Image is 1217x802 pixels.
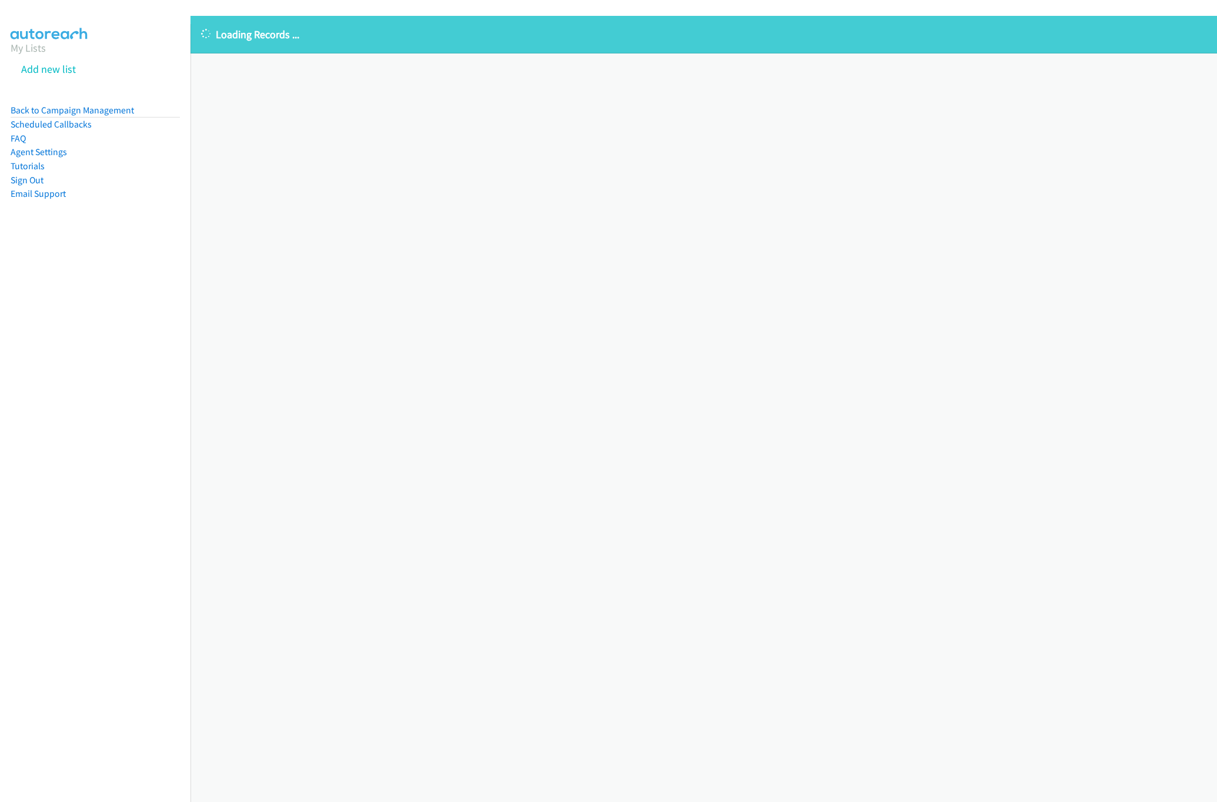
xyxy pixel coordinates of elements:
[201,26,1206,42] p: Loading Records ...
[11,188,66,199] a: Email Support
[11,133,26,144] a: FAQ
[11,146,67,157] a: Agent Settings
[11,41,46,55] a: My Lists
[11,175,44,186] a: Sign Out
[11,119,92,130] a: Scheduled Callbacks
[21,62,76,76] a: Add new list
[11,105,134,116] a: Back to Campaign Management
[11,160,45,172] a: Tutorials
